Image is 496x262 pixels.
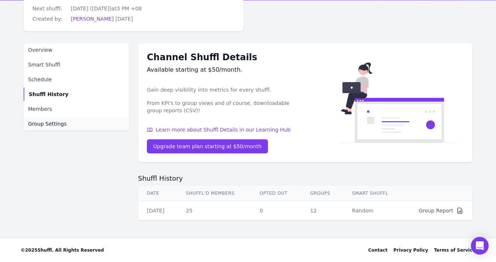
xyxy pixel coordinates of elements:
td: 12 [302,201,344,221]
a: Shuffl History [24,88,129,101]
p: From KPI's to group views and of course, downloadable group reports (CSV)! [147,99,305,114]
a: Terms of Service [434,247,475,253]
div: Open Intercom Messenger [471,237,489,255]
a: Group Settings [24,117,129,130]
td: 25 [177,201,251,221]
div: Group Report [419,207,453,214]
span: Group Settings [28,120,67,127]
dt: Created by: [32,15,65,23]
span: [DATE] [116,16,133,22]
a: Members [24,102,129,116]
h1: Channel Shuffl Details [147,52,305,62]
div: Available starting at $50/month. [147,65,305,74]
td: 0 [251,201,301,221]
span: Learn more about Shuffl Details in our Learning Hub [156,126,290,133]
span: [DATE] ([DATE]) at 3 PM +08 [71,6,142,11]
th: Smart Shuffl [343,186,403,201]
a: Upgrade team plan starting at $50/month [147,139,268,153]
div: [DATE] [147,207,168,214]
th: Shuffl'd Members [177,186,251,201]
a: Smart Shuffl [24,58,129,71]
dt: Next shuffl: [32,5,65,12]
a: Schedule [24,73,129,86]
a: [PERSON_NAME] [71,16,114,22]
nav: Sidebar [24,43,129,130]
th: Opted Out [251,186,301,201]
span: © 2025 Shuffl. All Rights Reserved [21,247,104,253]
a: Overview [24,43,129,57]
div: Contact [368,247,387,253]
th: Date [138,186,177,201]
span: Schedule [28,76,52,83]
div: Upgrade team plan starting at $50/month [153,143,262,150]
span: Overview [28,46,52,54]
th: Groups [302,186,344,201]
span: Shuffl History [29,91,69,98]
td: Random [343,201,403,221]
span: Smart Shuffl [28,61,60,68]
a: Privacy Policy [393,247,428,253]
span: Members [28,105,52,113]
a: Learn more about Shuffl Details in our Learning Hub [147,126,305,133]
p: Gain deep visibility into metrics for every shuffl. [147,86,305,93]
h2: Shuffl History [138,174,472,183]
